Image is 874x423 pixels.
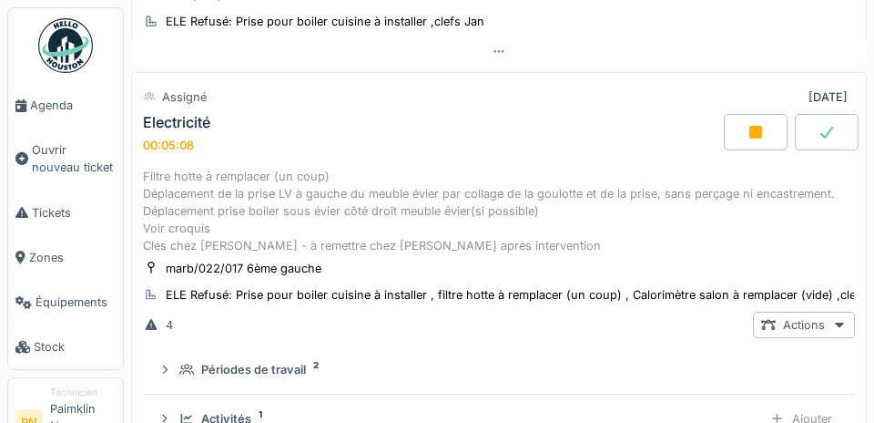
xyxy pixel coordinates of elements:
[143,114,210,131] div: Electricité
[8,280,123,325] a: Équipements
[8,325,123,369] a: Stock
[34,338,116,356] span: Stock
[166,13,484,30] div: ELE Refusé: Prise pour boiler cuisine à installer ,clefs Jan
[29,249,116,266] span: Zones
[150,353,848,387] summary: Périodes de travail2
[166,260,321,277] div: marb/022/017 6ème gauche
[8,191,123,235] a: Tickets
[32,204,116,222] span: Tickets
[201,361,306,378] div: Périodes de travail
[808,88,848,106] div: [DATE]
[162,88,207,106] div: Assigné
[8,83,123,128] a: Agenda
[166,316,173,334] div: 4
[143,139,194,152] div: 00:05:08
[32,141,116,176] span: Ouvrir nouveau ticket
[50,386,116,399] div: Technicien
[8,235,123,280] a: Zones
[30,97,116,114] span: Agenda
[753,312,855,338] div: Actions
[36,294,116,311] span: Équipements
[38,18,93,73] img: Badge_color-CXgf-gQk.svg
[8,128,123,190] a: Ouvrir nouveau ticket
[143,168,855,255] div: Filtre hotte à remplacer (un coup) Déplacement de la prise LV à gauche du meuble évier par collag...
